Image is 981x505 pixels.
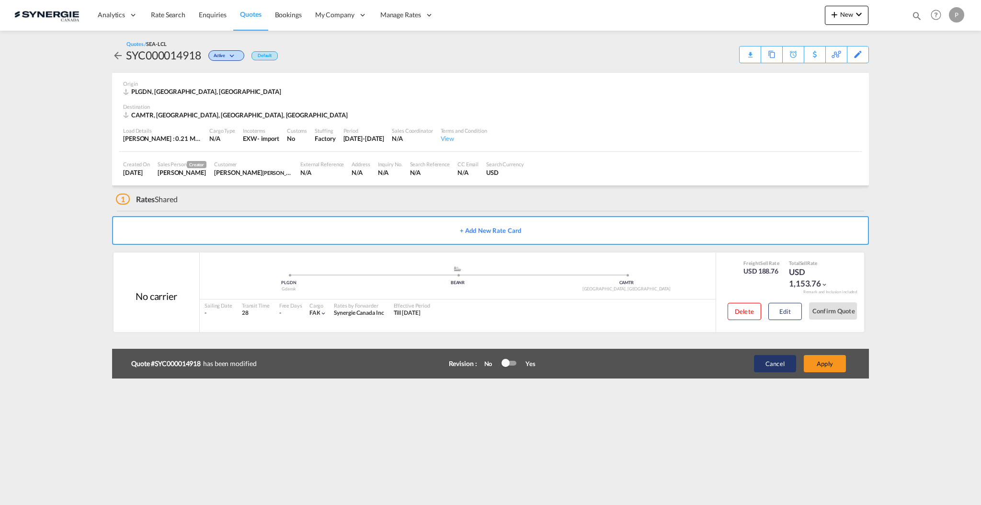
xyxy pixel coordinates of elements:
[373,280,542,286] div: BEANR
[123,161,150,168] div: Created On
[928,7,944,23] span: Help
[343,127,385,134] div: Period
[131,359,203,368] b: Quote #SYC000014918
[392,127,433,134] div: Sales Coordinator
[131,356,419,371] div: has been modified
[287,127,307,134] div: Customs
[392,134,433,143] div: N/A
[809,302,857,320] button: Confirm Quote
[275,11,302,19] span: Bookings
[205,280,373,286] div: PLGDN
[123,103,858,110] div: Destination
[804,355,846,372] button: Apply
[309,302,327,309] div: Cargo
[743,266,779,276] div: USD 188.76
[829,11,865,18] span: New
[112,216,869,245] button: + Add New Rate Card
[912,11,922,21] md-icon: icon-magnify
[279,309,281,317] div: -
[768,303,802,320] button: Edit
[912,11,922,25] div: icon-magnify
[320,310,327,317] md-icon: icon-chevron-down
[378,168,402,177] div: N/A
[378,161,402,168] div: Inquiry No.
[116,194,178,205] div: Shared
[479,359,502,368] div: No
[410,168,450,177] div: N/A
[352,168,370,177] div: N/A
[201,47,247,63] div: Change Status Here
[126,47,201,63] div: SYC000014918
[205,309,232,317] div: -
[287,134,307,143] div: No
[728,303,761,320] button: Delete
[457,168,479,177] div: N/A
[449,359,477,368] div: Revision :
[199,11,227,19] span: Enquiries
[796,289,864,295] div: Remark and Inclusion included
[394,302,430,309] div: Effective Period
[257,134,279,143] div: - import
[123,111,350,119] div: CAMTR, Montreal, QC, Americas
[394,309,421,317] div: Till 22 Oct 2025
[262,169,343,176] span: [PERSON_NAME] [PERSON_NAME]
[821,281,828,288] md-icon: icon-chevron-down
[315,127,335,134] div: Stuffing
[240,10,261,18] span: Quotes
[243,134,257,143] div: EXW
[452,266,463,271] md-icon: assets/icons/custom/ship-fill.svg
[760,260,768,266] span: Sell
[457,161,479,168] div: CC Email
[486,161,524,168] div: Search Currency
[126,40,167,47] div: Quotes /SEA-LCL
[754,355,796,372] button: Cancel
[334,309,384,316] span: Synergie Canada Inc
[315,134,335,143] div: Factory Stuffing
[214,168,293,177] div: Kayla Forget
[112,47,126,63] div: icon-arrow-left
[380,10,421,20] span: Manage Rates
[279,302,302,309] div: Free Days
[146,41,166,47] span: SEA-LCL
[825,6,868,25] button: icon-plus 400-fgNewicon-chevron-down
[853,9,865,20] md-icon: icon-chevron-down
[116,194,130,205] span: 1
[410,161,450,168] div: Search Reference
[205,302,232,309] div: Sailing Date
[949,7,964,23] div: P
[123,168,150,177] div: 22 Sep 2025
[123,87,284,96] div: PLGDN, Gdansk, Europe
[187,161,206,168] span: Creator
[136,289,177,303] div: No carrier
[334,309,384,317] div: Synergie Canada Inc
[98,10,125,20] span: Analytics
[300,168,344,177] div: N/A
[743,260,779,266] div: Freight Rate
[334,302,384,309] div: Rates by Forwarder
[394,309,421,316] span: Till [DATE]
[800,260,808,266] span: Sell
[214,161,293,168] div: Customer
[315,10,354,20] span: My Company
[131,88,281,95] span: PLGDN, [GEOGRAPHIC_DATA], [GEOGRAPHIC_DATA]
[300,161,344,168] div: External Reference
[744,46,756,55] div: Quote PDF is not available at this time
[136,195,155,204] span: Rates
[251,51,278,60] div: Default
[486,168,524,177] div: USD
[209,127,235,134] div: Cargo Type
[112,50,124,61] md-icon: icon-arrow-left
[208,50,244,61] div: Change Status Here
[205,286,373,292] div: Gdansk
[542,286,711,292] div: [GEOGRAPHIC_DATA], [GEOGRAPHIC_DATA]
[441,134,487,143] div: View
[242,309,270,317] div: 28
[789,266,837,289] div: USD 1,153.76
[214,53,228,62] span: Active
[242,302,270,309] div: Transit Time
[158,161,206,168] div: Sales Person
[158,168,206,177] div: Pablo Gomez Saldarriaga
[228,54,239,59] md-icon: icon-chevron-down
[343,134,385,143] div: 12 Oct 2025
[151,11,185,19] span: Rate Search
